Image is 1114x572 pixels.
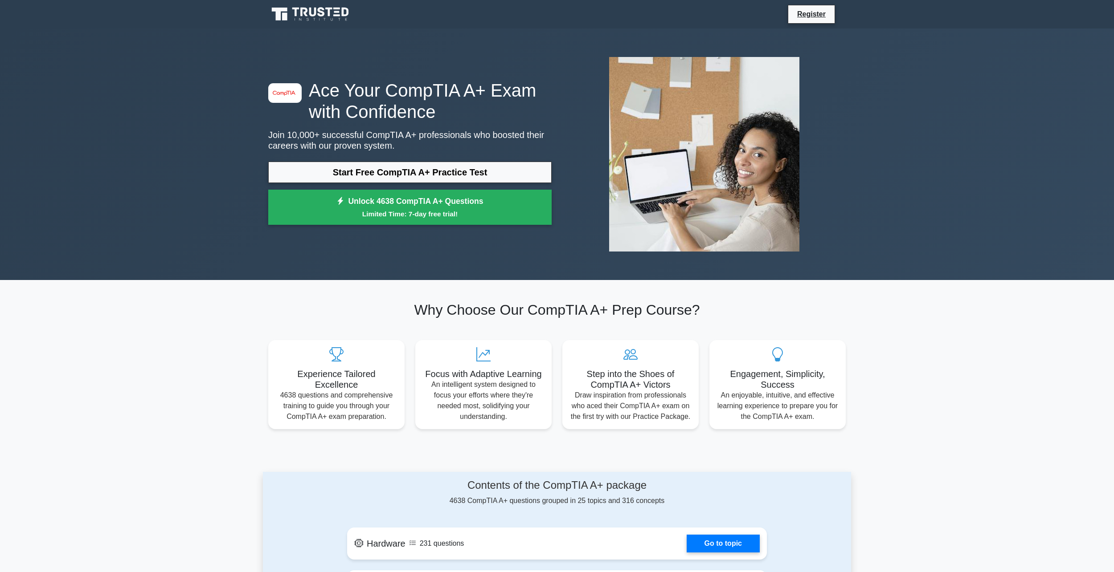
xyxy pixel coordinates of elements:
[422,379,545,422] p: An intelligent system designed to focus your efforts where they're needed most, solidifying your ...
[268,190,552,225] a: Unlock 4638 CompTIA A+ QuestionsLimited Time: 7-day free trial!
[569,369,692,390] h5: Step into the Shoes of CompTIA A+ Victors
[422,369,545,379] h5: Focus with Adaptive Learning
[279,209,541,219] small: Limited Time: 7-day free trial!
[268,130,552,151] p: Join 10,000+ successful CompTIA A+ professionals who boosted their careers with our proven system.
[275,390,397,422] p: 4638 questions and comprehensive training to guide you through your CompTIA A+ exam preparation.
[347,479,767,492] h4: Contents of the CompTIA A+ package
[717,390,839,422] p: An enjoyable, intuitive, and effective learning experience to prepare you for the CompTIA A+ exam.
[347,479,767,506] div: 4638 CompTIA A+ questions grouped in 25 topics and 316 concepts
[687,535,760,552] a: Go to topic
[268,162,552,183] a: Start Free CompTIA A+ Practice Test
[268,80,552,122] h1: Ace Your CompTIA A+ Exam with Confidence
[792,8,831,20] a: Register
[275,369,397,390] h5: Experience Tailored Excellence
[717,369,839,390] h5: Engagement, Simplicity, Success
[268,301,846,318] h2: Why Choose Our CompTIA A+ Prep Course?
[569,390,692,422] p: Draw inspiration from professionals who aced their CompTIA A+ exam on the first try with our Prac...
